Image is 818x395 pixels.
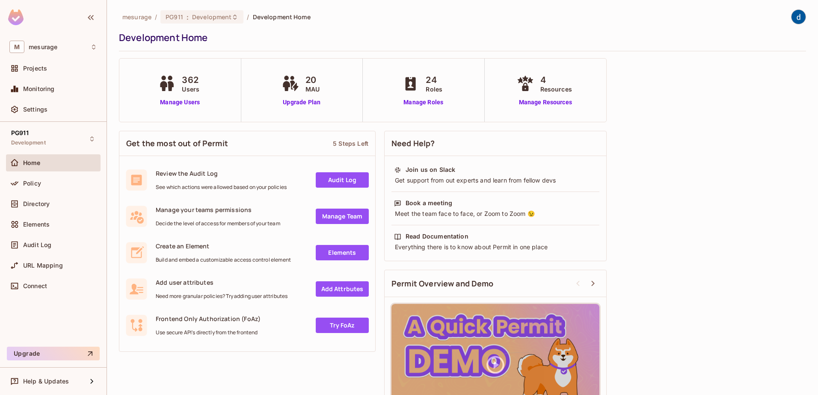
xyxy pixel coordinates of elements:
[391,278,494,289] span: Permit Overview and Demo
[156,256,291,263] span: Build and embed a customizable access control element
[9,41,24,53] span: M
[305,85,320,94] span: MAU
[406,232,468,241] div: Read Documentation
[11,139,46,146] span: Development
[156,293,287,300] span: Need more granular policies? Try adding user attributes
[156,98,204,107] a: Manage Users
[156,169,287,177] span: Review the Audit Log
[156,220,280,227] span: Decide the level of access for members of your team
[23,159,41,166] span: Home
[122,13,151,21] span: the active workspace
[316,172,369,188] a: Audit Log
[156,184,287,191] span: See which actions were allowed based on your policies
[23,378,69,385] span: Help & Updates
[23,200,50,207] span: Directory
[155,13,157,21] li: /
[23,180,41,187] span: Policy
[394,243,597,251] div: Everything there is to know about Permit in one place
[126,138,228,149] span: Get the most out of Permit
[540,85,572,94] span: Resources
[119,31,802,44] div: Development Home
[156,242,291,250] span: Create an Element
[426,85,442,94] span: Roles
[166,13,183,21] span: PG911
[186,14,189,21] span: :
[182,74,199,86] span: 362
[23,242,51,248] span: Audit Log
[406,199,452,207] div: Book a meeting
[156,315,261,323] span: Frontend Only Authorization (FoAz)
[192,13,231,21] span: Development
[391,138,435,149] span: Need Help?
[156,206,280,214] span: Manage your teams permissions
[394,176,597,185] div: Get support from out experts and learn from fellow devs
[253,13,311,21] span: Development Home
[23,85,55,92] span: Monitoring
[394,209,597,218] div: Meet the team face to face, or Zoom to Zoom 😉
[23,262,63,269] span: URL Mapping
[333,139,368,147] div: 5 Steps Left
[156,329,261,336] span: Use secure API's directly from the frontend
[182,85,199,94] span: Users
[280,98,324,107] a: Upgrade Plan
[316,245,369,260] a: Elements
[515,98,576,107] a: Manage Resources
[305,74,320,86] span: 20
[316,318,369,333] a: Try FoAz
[23,221,50,228] span: Elements
[23,65,47,72] span: Projects
[23,106,47,113] span: Settings
[316,209,369,224] a: Manage Team
[23,283,47,289] span: Connect
[791,10,806,24] img: dev 911gcl
[29,44,57,50] span: Workspace: mesurage
[8,9,24,25] img: SReyMgAAAABJRU5ErkJggg==
[406,165,455,174] div: Join us on Slack
[247,13,249,21] li: /
[156,278,287,286] span: Add user attributes
[316,281,369,297] a: Add Attrbutes
[7,347,100,360] button: Upgrade
[540,74,572,86] span: 4
[400,98,447,107] a: Manage Roles
[11,130,29,136] span: PG911
[426,74,442,86] span: 24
